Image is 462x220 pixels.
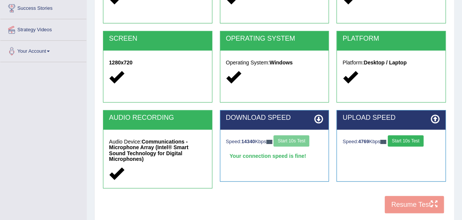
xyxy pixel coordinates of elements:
h2: SCREEN [109,35,206,43]
h2: AUDIO RECORDING [109,114,206,122]
img: ajax-loader-fb-connection.gif [266,140,272,144]
h2: DOWNLOAD SPEED [226,114,323,122]
a: Your Account [0,41,86,60]
button: Start 10s Test [388,135,424,147]
h2: OPERATING SYSTEM [226,35,323,43]
strong: 4769 [358,139,369,144]
strong: 1280x720 [109,60,132,66]
h2: UPLOAD SPEED [342,114,440,122]
h2: PLATFORM [342,35,440,43]
strong: 14340 [241,139,255,144]
div: Speed: Kbps [342,135,440,148]
a: Strategy Videos [0,19,86,38]
h5: Audio Device: [109,139,206,162]
strong: Communications - Microphone Array (Intel® Smart Sound Technology for Digital Microphones) [109,139,189,162]
h5: Platform: [342,60,440,66]
div: Your connection speed is fine! [226,150,323,162]
strong: Desktop / Laptop [364,60,407,66]
div: Speed: Kbps [226,135,323,148]
img: ajax-loader-fb-connection.gif [380,140,386,144]
h5: Operating System: [226,60,323,66]
strong: Windows [270,60,293,66]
